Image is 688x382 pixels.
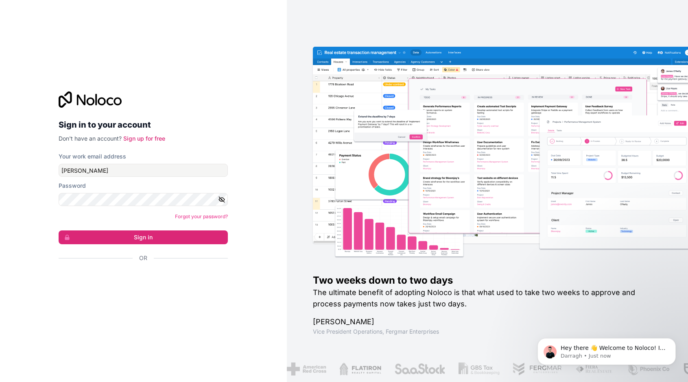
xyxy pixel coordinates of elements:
[284,362,323,375] img: /assets/american-red-cross-BAupjrZR.png
[59,164,228,177] input: Email address
[313,274,662,287] h1: Two weeks down to two days
[55,271,225,289] iframe: Sign in with Google Button
[123,135,165,142] a: Sign up for free
[392,362,443,375] img: /assets/saastock-C6Zbiodz.png
[525,321,688,378] iframe: Intercom notifications message
[139,254,147,262] span: Or
[175,213,228,219] a: Forgot your password?
[456,362,497,375] img: /assets/gbstax-C-GtDUiK.png
[313,316,662,328] h1: [PERSON_NAME]
[59,135,122,142] span: Don't have an account?
[313,287,662,310] h2: The ultimate benefit of adopting Noloco is that what used to take two weeks to approve and proces...
[59,230,228,244] button: Sign in
[59,152,126,161] label: Your work email address
[510,362,560,375] img: /assets/fergmar-CudnrXN5.png
[59,182,86,190] label: Password
[59,193,228,206] input: Password
[59,271,221,289] div: Sign in with Google. Opens in new tab
[336,362,379,375] img: /assets/flatiron-C8eUkumj.png
[59,117,228,132] h2: Sign in to your account
[313,328,662,336] h1: Vice President Operations , Fergmar Enterprises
